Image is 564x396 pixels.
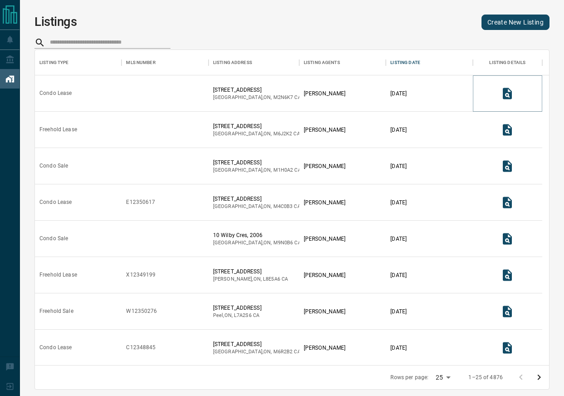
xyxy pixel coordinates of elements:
[304,50,340,75] div: Listing Agents
[213,50,252,75] div: Listing Address
[390,126,407,134] p: [DATE]
[432,371,454,384] div: 25
[390,271,407,279] p: [DATE]
[126,271,156,279] div: X12349199
[35,50,122,75] div: Listing Type
[390,307,407,316] p: [DATE]
[304,89,345,98] p: [PERSON_NAME]
[299,50,386,75] div: Listing Agents
[39,50,69,75] div: Listing Type
[304,344,345,352] p: [PERSON_NAME]
[498,302,516,321] button: View Listing Details
[39,235,68,243] div: Condo Sale
[273,131,292,137] span: m6j2k2
[213,312,262,319] p: Peel , ON , CA
[39,198,72,206] div: Condo Lease
[126,307,157,315] div: W12350276
[213,267,288,276] p: [STREET_ADDRESS]
[39,162,68,170] div: Condo Sale
[273,94,293,100] span: m2n6k7
[498,121,516,139] button: View Listing Details
[39,126,77,134] div: Freehold Lease
[213,239,301,247] p: [GEOGRAPHIC_DATA] , ON , CA
[390,162,407,170] p: [DATE]
[273,349,293,355] span: m6r2b2
[498,157,516,175] button: View Listing Details
[468,374,503,381] p: 1–25 of 4876
[304,126,345,134] p: [PERSON_NAME]
[126,344,156,351] div: C12348845
[39,307,73,315] div: Freehold Sale
[473,50,542,75] div: Listing Details
[498,84,516,103] button: View Listing Details
[390,235,407,243] p: [DATE]
[213,195,301,203] p: [STREET_ADDRESS]
[213,158,301,167] p: [STREET_ADDRESS]
[304,271,345,279] p: [PERSON_NAME]
[213,203,301,210] p: [GEOGRAPHIC_DATA] , ON , CA
[304,198,345,207] p: [PERSON_NAME]
[304,162,345,170] p: [PERSON_NAME]
[213,86,301,94] p: [STREET_ADDRESS]
[304,307,345,316] p: [PERSON_NAME]
[39,271,77,279] div: Freehold Lease
[498,266,516,284] button: View Listing Details
[213,122,300,130] p: [STREET_ADDRESS]
[390,374,428,381] p: Rows per page:
[530,368,548,386] button: Go to next page
[126,50,155,75] div: MLS Number
[39,89,72,97] div: Condo Lease
[481,15,549,30] a: Create New Listing
[498,339,516,357] button: View Listing Details
[213,167,301,174] p: [GEOGRAPHIC_DATA] , ON , CA
[390,89,407,98] p: [DATE]
[498,193,516,212] button: View Listing Details
[273,240,293,246] span: m9n0b6
[390,198,407,207] p: [DATE]
[304,235,345,243] p: [PERSON_NAME]
[390,344,407,352] p: [DATE]
[213,276,288,283] p: [PERSON_NAME] , ON , CA
[209,50,299,75] div: Listing Address
[213,231,301,239] p: 10 Wilby Cres, 2006
[386,50,472,75] div: Listing Date
[213,340,301,348] p: [STREET_ADDRESS]
[273,167,293,173] span: m1h0a2
[213,348,301,356] p: [GEOGRAPHIC_DATA] , ON , CA
[122,50,208,75] div: MLS Number
[213,304,262,312] p: [STREET_ADDRESS]
[489,50,525,75] div: Listing Details
[213,130,300,138] p: [GEOGRAPHIC_DATA] , ON , CA
[126,198,155,206] div: E12350617
[390,50,420,75] div: Listing Date
[273,203,293,209] span: m4c0b3
[39,344,72,351] div: Condo Lease
[234,312,252,318] span: l7a2s6
[498,230,516,248] button: View Listing Details
[34,15,77,29] h1: Listings
[263,276,280,282] span: l8e5a6
[213,94,301,101] p: [GEOGRAPHIC_DATA] , ON , CA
